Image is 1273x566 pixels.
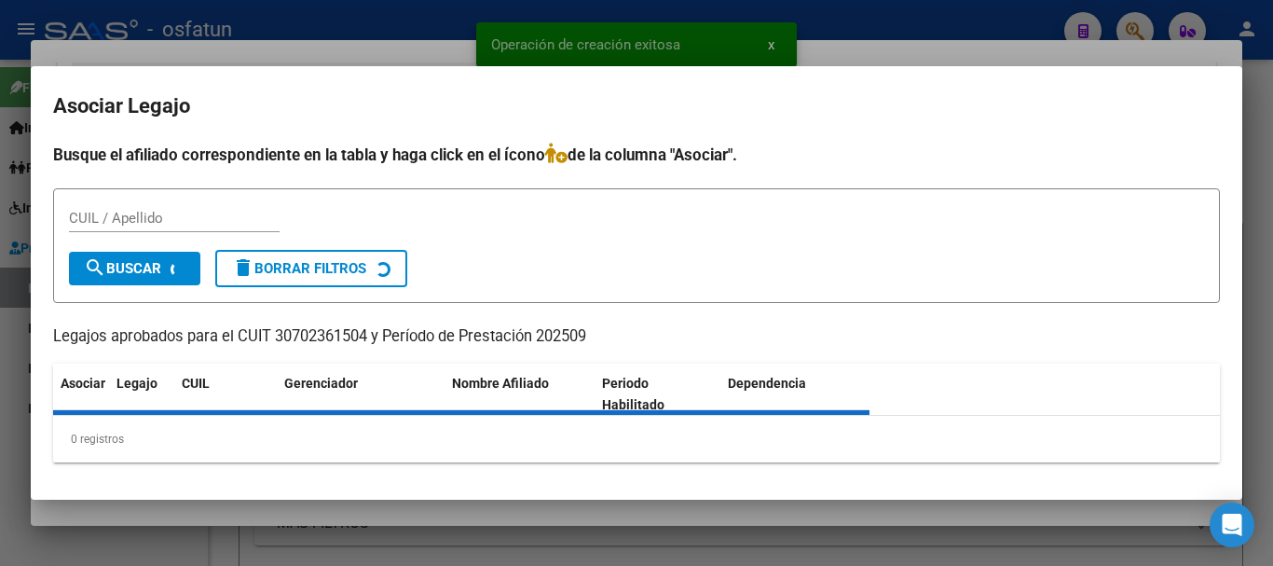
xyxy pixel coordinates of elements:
datatable-header-cell: Legajo [109,364,174,425]
span: Legajo [116,376,157,391]
span: Buscar [84,260,161,277]
button: Borrar Filtros [215,250,407,287]
datatable-header-cell: Periodo Habilitado [595,364,720,425]
span: Dependencia [728,376,806,391]
span: Nombre Afiliado [452,376,549,391]
span: Borrar Filtros [232,260,366,277]
p: Legajos aprobados para el CUIT 30702361504 y Período de Prestación 202509 [53,325,1220,349]
span: Gerenciador [284,376,358,391]
div: 0 registros [53,416,1220,462]
datatable-header-cell: Asociar [53,364,109,425]
span: Asociar [61,376,105,391]
button: Buscar [69,252,200,285]
h4: Busque el afiliado correspondiente en la tabla y haga click en el ícono de la columna "Asociar". [53,143,1220,167]
datatable-header-cell: Gerenciador [277,364,445,425]
h2: Asociar Legajo [53,89,1220,124]
datatable-header-cell: CUIL [174,364,277,425]
span: CUIL [182,376,210,391]
mat-icon: search [84,256,106,279]
span: Periodo Habilitado [602,376,664,412]
mat-icon: delete [232,256,254,279]
datatable-header-cell: Nombre Afiliado [445,364,595,425]
datatable-header-cell: Dependencia [720,364,870,425]
div: Open Intercom Messenger [1210,503,1254,547]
